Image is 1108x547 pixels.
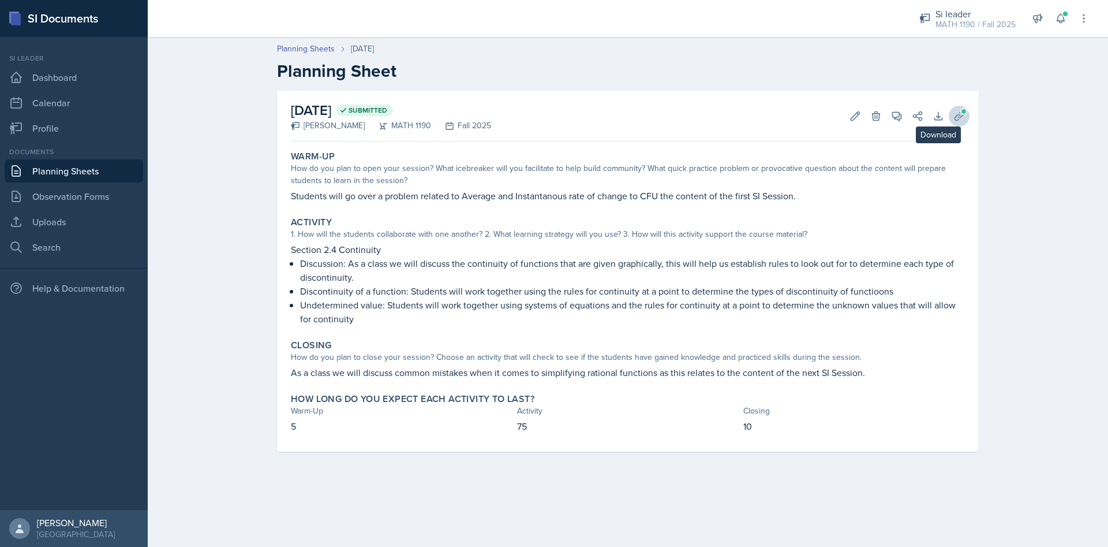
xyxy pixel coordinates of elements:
a: Calendar [5,91,143,114]
div: Si leader [5,53,143,64]
div: How do you plan to close your session? Choose an activity that will check to see if the students ... [291,351,965,363]
div: [PERSON_NAME] [291,120,365,132]
a: Uploads [5,210,143,233]
label: Warm-Up [291,151,335,162]
label: Activity [291,217,332,228]
div: Warm-Up [291,405,512,417]
div: How do you plan to open your session? What icebreaker will you facilitate to help build community... [291,162,965,187]
div: Help & Documentation [5,277,143,300]
p: As a class we will discuss common mistakes when it comes to simplifying rational functions as thi... [291,366,965,379]
a: Profile [5,117,143,140]
p: Discussion: As a class we will discuss the continuity of functions that are given graphically, th... [300,256,965,284]
div: Closing [743,405,965,417]
a: Search [5,236,143,259]
div: Activity [517,405,739,417]
div: [GEOGRAPHIC_DATA] [37,529,115,540]
div: MATH 1190 [365,120,431,132]
p: Discontinuity of a function: Students will work together using the rules for continuity at a poin... [300,284,965,298]
p: 75 [517,419,739,433]
a: Dashboard [5,66,143,89]
label: Closing [291,340,332,351]
h2: Planning Sheet [277,61,979,81]
div: [PERSON_NAME] [37,517,115,529]
span: Submitted [349,106,387,115]
p: Students will go over a problem related to Average and Instantanous rate of change to CFU the con... [291,189,965,203]
p: Section 2.4 Continuity [291,243,965,256]
label: How long do you expect each activity to last? [291,393,534,405]
div: 1. How will the students collaborate with one another? 2. What learning strategy will you use? 3.... [291,228,965,240]
p: 10 [743,419,965,433]
p: 5 [291,419,512,433]
a: Planning Sheets [5,159,143,183]
div: Documents [5,147,143,157]
div: MATH 1190 / Fall 2025 [935,18,1016,31]
a: Planning Sheets [277,43,335,55]
div: Fall 2025 [431,120,491,132]
h2: [DATE] [291,100,491,121]
button: Download [928,106,949,126]
div: [DATE] [351,43,374,55]
a: Observation Forms [5,185,143,208]
p: Undetermined value: Students will work together using systems of equations and the rules for cont... [300,298,965,326]
div: Si leader [935,7,1016,21]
